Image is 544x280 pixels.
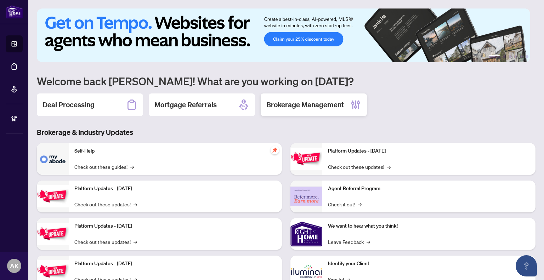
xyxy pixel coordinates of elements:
[74,238,137,246] a: Check out these updates!→
[328,260,530,268] p: Identify your Client
[37,185,69,207] img: Platform Updates - September 16, 2025
[74,163,134,171] a: Check out these guides!→
[130,163,134,171] span: →
[154,100,217,110] h2: Mortgage Referrals
[74,222,276,230] p: Platform Updates - [DATE]
[134,200,137,208] span: →
[134,238,137,246] span: →
[509,55,511,58] button: 3
[74,200,137,208] a: Check out these updates!→
[266,100,344,110] h2: Brokerage Management
[526,55,528,58] button: 6
[74,185,276,193] p: Platform Updates - [DATE]
[37,74,535,88] h1: Welcome back [PERSON_NAME]! What are you working on [DATE]?
[271,146,279,154] span: pushpin
[387,163,391,171] span: →
[290,148,322,170] img: Platform Updates - June 23, 2025
[328,238,370,246] a: Leave Feedback→
[367,238,370,246] span: →
[42,100,95,110] h2: Deal Processing
[290,218,322,250] img: We want to hear what you think!
[516,255,537,276] button: Open asap
[328,222,530,230] p: We want to hear what you think!
[514,55,517,58] button: 4
[37,127,535,137] h3: Brokerage & Industry Updates
[358,200,362,208] span: →
[328,147,530,155] p: Platform Updates - [DATE]
[328,185,530,193] p: Agent Referral Program
[10,261,19,271] span: AK
[520,55,523,58] button: 5
[328,200,362,208] a: Check it out!→
[37,8,530,62] img: Slide 0
[503,55,506,58] button: 2
[6,5,23,18] img: logo
[37,143,69,175] img: Self-Help
[489,55,500,58] button: 1
[37,223,69,245] img: Platform Updates - July 21, 2025
[74,147,276,155] p: Self-Help
[74,260,276,268] p: Platform Updates - [DATE]
[290,187,322,206] img: Agent Referral Program
[328,163,391,171] a: Check out these updates!→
